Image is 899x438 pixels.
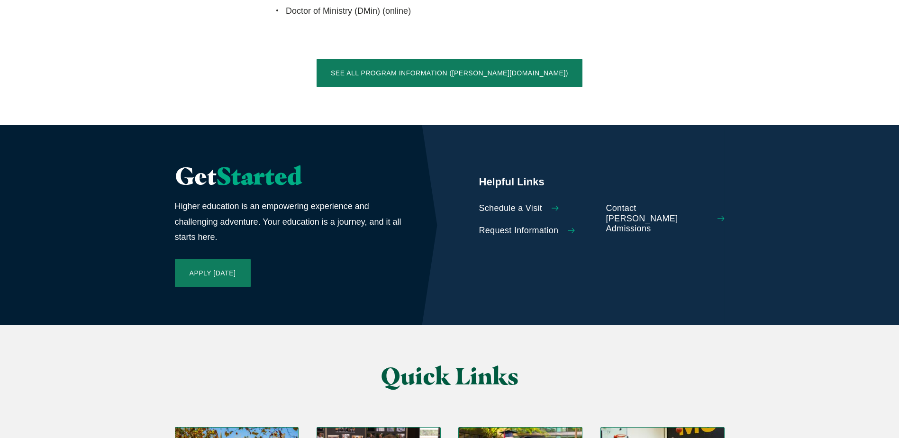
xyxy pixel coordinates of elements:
[317,59,582,87] a: See All Program Information ([PERSON_NAME][DOMAIN_NAME])
[286,3,630,18] li: Doctor of Ministry (DMin) (online)
[479,203,543,214] span: Schedule a Visit
[175,259,251,287] a: Apply [DATE]
[175,163,403,189] h2: Get
[479,175,725,189] h5: Helpful Links
[269,363,630,389] h2: Quick Links
[479,226,559,236] span: Request Information
[175,199,403,245] p: Higher education is an empowering experience and challenging adventure. Your education is a journ...
[479,226,598,236] a: Request Information
[479,203,598,214] a: Schedule a Visit
[606,203,725,234] a: Contact [PERSON_NAME] Admissions
[606,203,708,234] span: Contact [PERSON_NAME] Admissions
[217,161,302,191] span: Started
